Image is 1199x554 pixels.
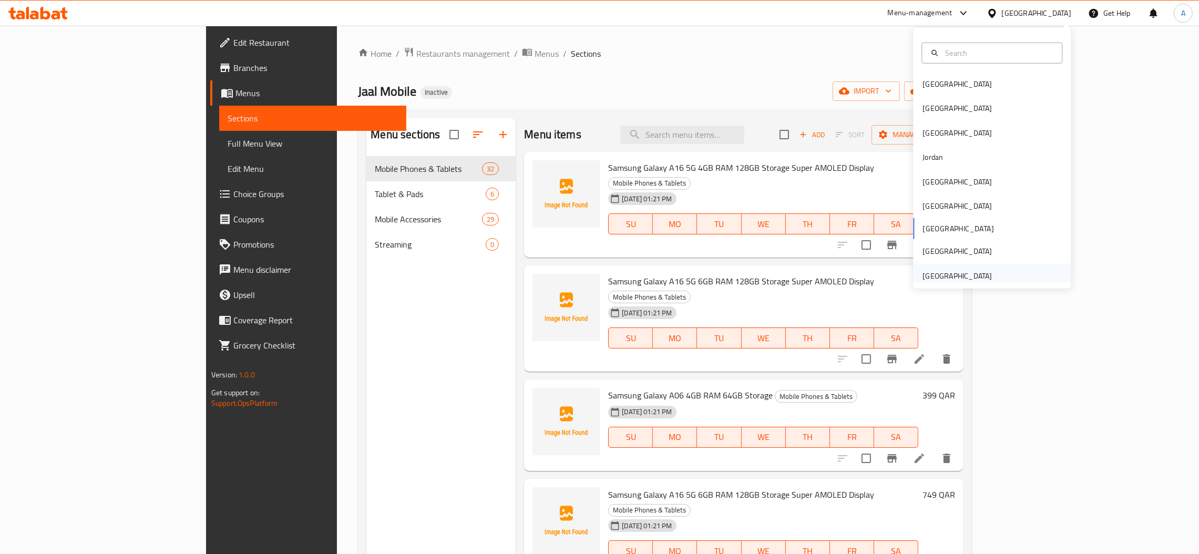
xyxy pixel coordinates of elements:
span: WE [746,217,782,232]
span: 6 [486,189,498,199]
button: TU [697,213,741,234]
span: MO [657,429,693,445]
div: Mobile Phones & Tablets [608,291,691,303]
h2: Menu items [524,127,581,142]
span: SU [613,331,649,346]
span: Mobile Accessories [375,213,482,225]
button: WE [742,427,786,448]
button: FR [830,427,874,448]
button: TH [786,427,830,448]
div: Tablet & Pads [375,188,486,200]
a: Support.OpsPlatform [211,396,278,410]
div: items [482,162,499,175]
span: TH [790,429,826,445]
span: Select all sections [443,124,465,146]
div: items [486,188,499,200]
span: Grocery Checklist [233,339,398,352]
nav: Menu sections [366,152,516,261]
div: [GEOGRAPHIC_DATA] [923,127,992,139]
span: A [1181,7,1185,19]
span: TU [701,331,737,346]
button: SA [874,327,918,348]
li: / [563,47,567,60]
span: Mobile Phones & Tablets [609,504,690,516]
span: TU [701,217,737,232]
button: SU [608,427,653,448]
div: [GEOGRAPHIC_DATA] [923,200,992,212]
span: Sort sections [465,122,490,147]
div: [GEOGRAPHIC_DATA] [1002,7,1071,19]
div: Inactive [421,86,452,99]
h6: 649 QAR [923,274,955,289]
li: / [514,47,518,60]
span: Samsung Galaxy A16 5G 6GB RAM 128GB Storage Super AMOLED Display [608,487,874,502]
a: Menus [210,80,406,106]
a: Sections [219,106,406,131]
span: SA [878,429,914,445]
span: Manage items [880,128,955,141]
span: Choice Groups [233,188,398,200]
span: Menus [535,47,559,60]
img: Samsung Galaxy A16 5G 4GB RAM 128GB Storage Super AMOLED Display [532,160,600,228]
div: Jordan [923,151,943,163]
button: WE [742,327,786,348]
span: Streaming [375,238,486,251]
span: Samsung Galaxy A16 5G 6GB RAM 128GB Storage Super AMOLED Display [608,273,874,289]
span: TU [701,429,737,445]
button: Manage items [872,125,964,145]
div: Tablet & Pads6 [366,181,516,207]
span: 29 [483,214,498,224]
div: Streaming0 [366,232,516,257]
span: Full Menu View [228,137,398,150]
a: Edit menu item [913,353,926,365]
span: Mobile Phones & Tablets [775,391,857,403]
img: Samsung Galaxy A06 4GB RAM 64GB Storage [532,388,600,455]
a: Coverage Report [210,307,406,333]
nav: breadcrumb [358,47,972,60]
button: TH [786,213,830,234]
span: 1.0.0 [239,368,255,382]
span: Promotions [233,238,398,251]
button: export [904,81,972,101]
button: SU [608,327,653,348]
a: Choice Groups [210,181,406,207]
span: 0 [486,240,498,250]
span: Branches [233,61,398,74]
button: Add section [490,122,516,147]
span: MO [657,217,693,232]
span: Sections [571,47,601,60]
button: import [833,81,900,101]
span: Inactive [421,88,452,97]
span: Select to update [855,234,877,256]
span: Samsung Galaxy A06 4GB RAM 64GB Storage [608,387,773,403]
a: Full Menu View [219,131,406,156]
button: FR [830,213,874,234]
input: Search [941,47,1055,59]
button: TH [786,327,830,348]
span: Coverage Report [233,314,398,326]
span: SA [878,217,914,232]
div: [GEOGRAPHIC_DATA] [923,176,992,187]
a: Grocery Checklist [210,333,406,358]
span: Samsung Galaxy A16 5G 4GB RAM 128GB Storage Super AMOLED Display [608,160,874,176]
a: Upsell [210,282,406,307]
span: Add [798,129,826,141]
h6: 399 QAR [923,388,955,403]
a: Coupons [210,207,406,232]
div: Mobile Phones & Tablets [608,504,691,517]
div: items [486,238,499,251]
a: Edit Restaurant [210,30,406,55]
a: Promotions [210,232,406,257]
span: Select to update [855,447,877,469]
button: TU [697,427,741,448]
button: delete [934,346,959,372]
span: FR [834,331,870,346]
span: 32 [483,164,498,174]
button: delete [934,446,959,471]
span: Edit Menu [228,162,398,175]
button: Branch-specific-item [879,446,905,471]
button: SA [874,427,918,448]
span: SU [613,217,649,232]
